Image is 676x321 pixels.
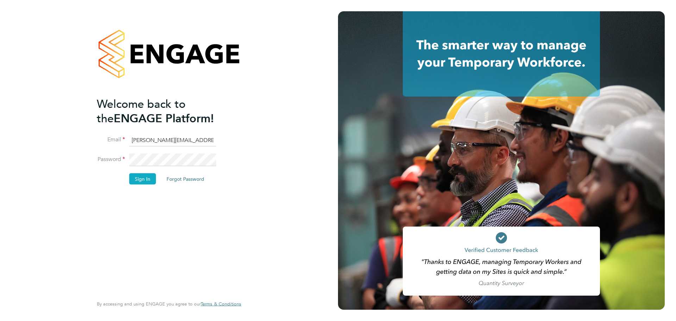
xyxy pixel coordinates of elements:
span: Welcome back to the [97,97,186,125]
span: By accessing and using ENGAGE you agree to our [97,301,241,307]
button: Sign In [129,173,156,184]
label: Email [97,136,125,143]
label: Password [97,156,125,163]
h2: ENGAGE Platform! [97,97,234,125]
button: Forgot Password [161,173,210,184]
a: Terms & Conditions [201,301,241,307]
input: Enter your work email... [129,134,216,147]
